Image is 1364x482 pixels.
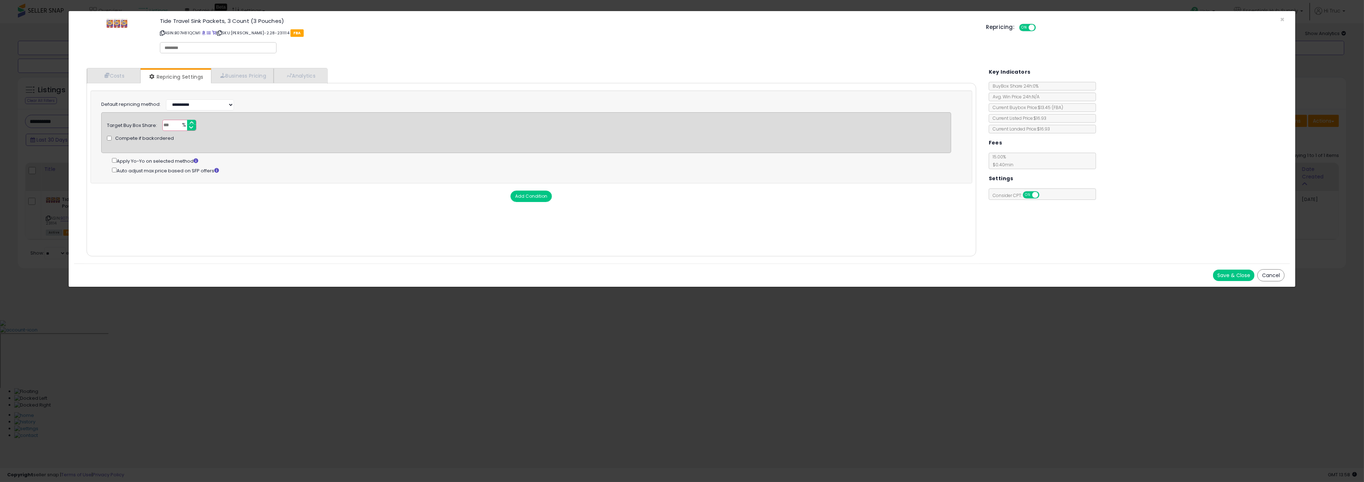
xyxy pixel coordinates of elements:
[1280,14,1285,25] span: ×
[989,126,1050,132] span: Current Landed Price: $16.93
[212,30,216,36] a: Your listing only
[989,115,1046,121] span: Current Listed Price: $16.93
[989,162,1013,168] span: $0.40 min
[1038,104,1063,110] span: $13.45
[112,157,952,165] div: Apply Yo-Yo on selected method
[101,101,161,108] label: Default repricing method:
[274,68,327,83] a: Analytics
[989,83,1038,89] span: BuyBox Share 24h: 0%
[986,24,1015,30] h5: Repricing:
[989,192,1049,198] span: Consider CPT:
[510,191,552,202] button: Add Condition
[211,68,274,83] a: Business Pricing
[1023,192,1032,198] span: ON
[989,138,1002,147] h5: Fees
[290,29,304,37] span: FBA
[178,120,189,131] span: %
[989,104,1063,110] span: Current Buybox Price:
[1038,192,1050,198] span: OFF
[989,94,1040,100] span: Avg. Win Price 24h: N/A
[207,30,211,36] a: All offer listings
[989,154,1013,168] span: 15.00 %
[106,18,128,28] img: 5160mTnKk2L._SL60_.jpg
[1035,25,1046,31] span: OFF
[87,68,141,83] a: Costs
[1052,104,1063,110] span: ( FBA )
[112,166,952,174] div: Auto adjust max price based on SFP offers
[1020,25,1029,31] span: ON
[989,174,1013,183] h5: Settings
[160,27,976,39] p: ASIN: B07H81QCM1 | SKU: [PERSON_NAME]-2.28-231114
[1257,269,1285,281] button: Cancel
[989,68,1031,77] h5: Key Indicators
[202,30,206,36] a: BuyBox page
[115,135,174,142] span: Compete if backordered
[1213,270,1255,281] button: Save & Close
[160,18,976,24] h3: Tide Travel Sink Packets, 3 Count (3 Pouches)
[107,120,157,129] div: Target Buy Box Share:
[141,70,211,84] a: Repricing Settings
